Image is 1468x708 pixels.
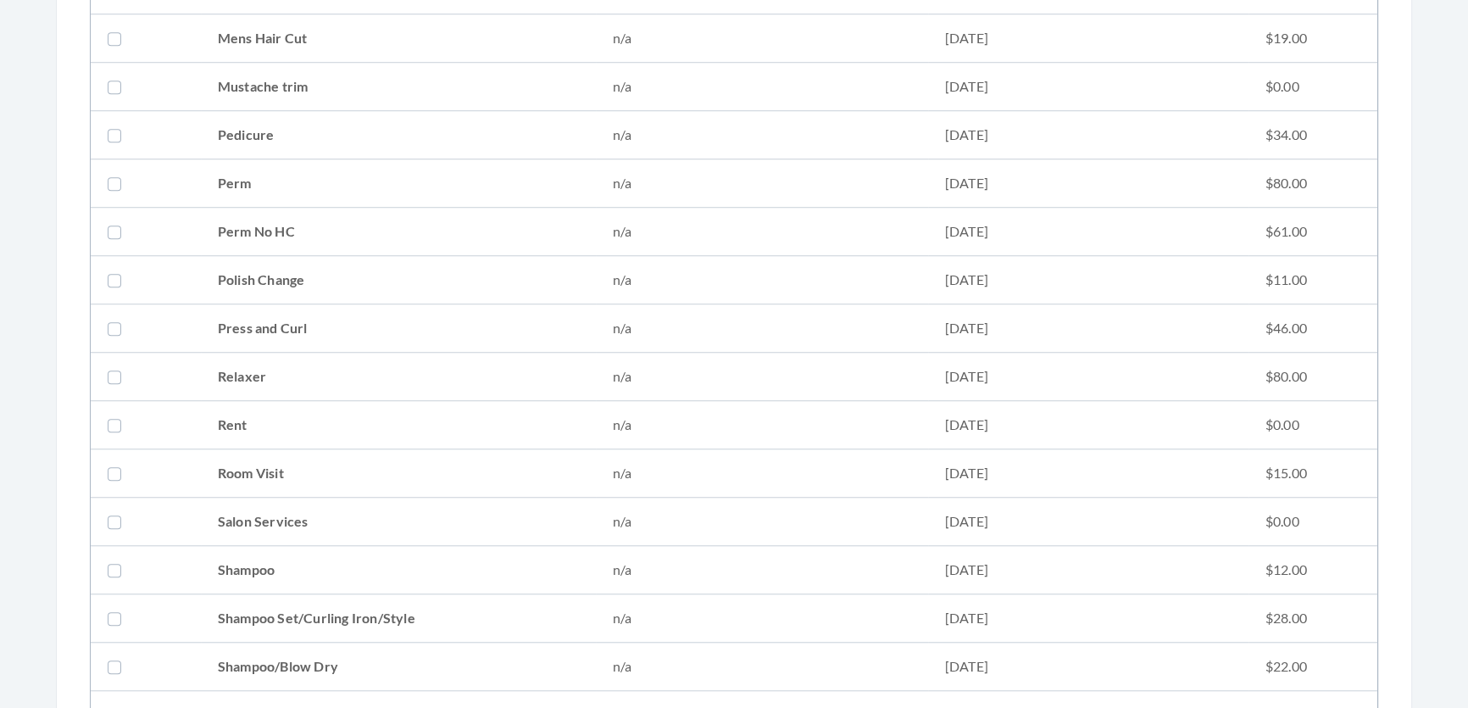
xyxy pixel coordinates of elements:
td: [DATE] [928,353,1248,401]
td: n/a [596,159,928,208]
td: [DATE] [928,14,1248,63]
td: $0.00 [1248,401,1377,449]
td: Mens Hair Cut [201,14,596,63]
td: $28.00 [1248,594,1377,643]
td: $80.00 [1248,353,1377,401]
td: [DATE] [928,546,1248,594]
td: $22.00 [1248,643,1377,691]
td: Press and Curl [201,304,596,353]
td: Salon Services [201,498,596,546]
td: Shampoo/Blow Dry [201,643,596,691]
td: Perm No HC [201,208,596,256]
td: [DATE] [928,498,1248,546]
td: n/a [596,63,928,111]
td: Room Visit [201,449,596,498]
td: n/a [596,401,928,449]
td: n/a [596,546,928,594]
td: n/a [596,208,928,256]
td: $34.00 [1248,111,1377,159]
td: n/a [596,594,928,643]
td: n/a [596,111,928,159]
td: [DATE] [928,63,1248,111]
td: [DATE] [928,159,1248,208]
td: n/a [596,256,928,304]
td: [DATE] [928,256,1248,304]
td: $46.00 [1248,304,1377,353]
td: $11.00 [1248,256,1377,304]
td: Shampoo [201,546,596,594]
td: [DATE] [928,401,1248,449]
td: $15.00 [1248,449,1377,498]
td: $80.00 [1248,159,1377,208]
td: Polish Change [201,256,596,304]
td: Rent [201,401,596,449]
td: [DATE] [928,304,1248,353]
td: [DATE] [928,594,1248,643]
td: Relaxer [201,353,596,401]
td: $61.00 [1248,208,1377,256]
td: [DATE] [928,111,1248,159]
td: Mustache trim [201,63,596,111]
td: Pedicure [201,111,596,159]
td: Perm [201,159,596,208]
td: n/a [596,449,928,498]
td: Shampoo Set/Curling Iron/Style [201,594,596,643]
td: n/a [596,353,928,401]
td: n/a [596,643,928,691]
td: n/a [596,304,928,353]
td: $19.00 [1248,14,1377,63]
td: [DATE] [928,643,1248,691]
td: $0.00 [1248,498,1377,546]
td: [DATE] [928,208,1248,256]
td: $12.00 [1248,546,1377,594]
td: $0.00 [1248,63,1377,111]
td: [DATE] [928,449,1248,498]
td: n/a [596,498,928,546]
td: n/a [596,14,928,63]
